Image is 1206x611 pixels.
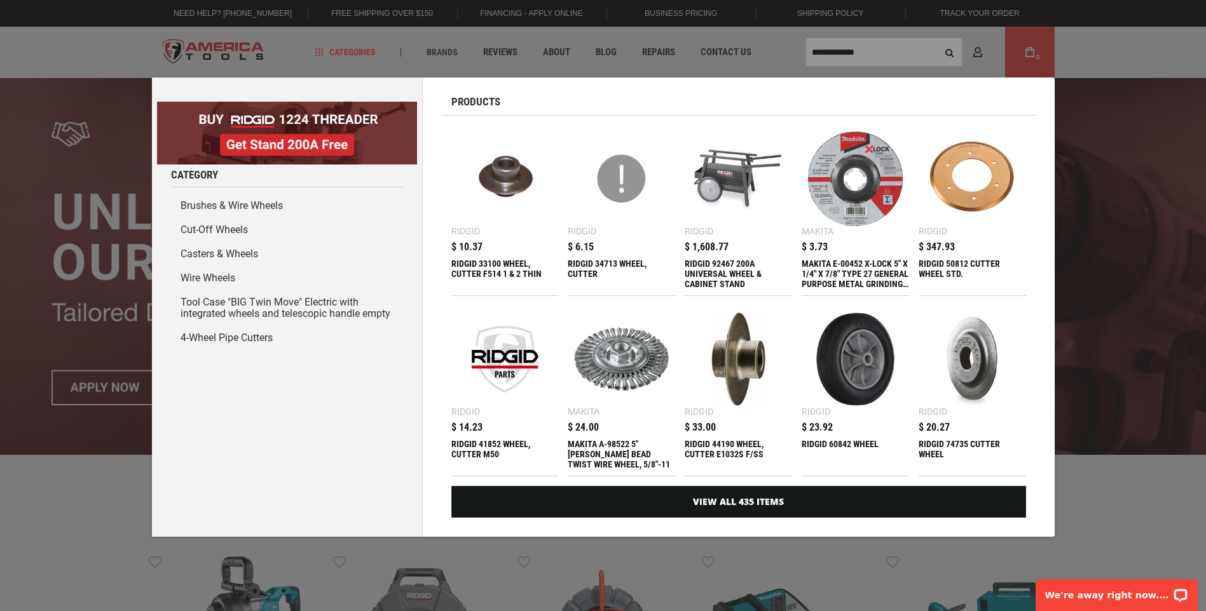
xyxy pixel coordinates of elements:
span: $ 10.37 [451,242,483,252]
a: RIDGID 33100 WHEEL, CUTTER F514 1 & 2 THIN Ridgid $ 10.37 RIDGID 33100 WHEEL, CUTTER F514 1 & 2 THIN [451,125,559,295]
a: RIDGID 34713 WHEEL, CUTTER Ridgid $ 6.15 RIDGID 34713 WHEEL, CUTTER [568,125,675,295]
div: Ridgid [685,227,713,236]
div: Ridgid [568,227,596,236]
div: Ridgid [451,227,480,236]
img: RIDGID 34713 WHEEL, CUTTER [574,131,669,226]
a: 4-Wheel Pipe Cutters [171,326,403,350]
div: RIDGID 44190 WHEEL, CUTTER E1032S F/SS [685,439,792,469]
a: Brushes & Wire Wheels [171,194,403,218]
a: RIDGID 60842 WHEEL Ridgid $ 23.92 RIDGID 60842 WHEEL [802,305,909,476]
div: RIDGID 50812 CUTTER WHEEL STD. [919,258,1026,289]
a: View All 435 Items [451,486,1026,518]
span: $ 33.00 [685,422,716,433]
span: Category [171,170,218,180]
a: RIDGID 44190 WHEEL, CUTTER E1032S F/SS Ridgid $ 33.00 RIDGID 44190 WHEEL, CUTTER E1032S F/SS [685,305,792,476]
a: Casters & Wheels [171,242,403,266]
img: RIDGID 33100 WHEEL, CUTTER F514 1 & 2 THIN [458,131,552,226]
div: Ridgid [685,407,713,416]
span: $ 20.27 [919,422,950,433]
div: Makita [568,407,600,416]
a: MAKITA E-00452 X-LOCK 5 Makita $ 3.73 MAKITA E-00452 X-LOCK 5" X 1/4" X 7/8" TYPE 27 GENERAL PURP... [802,125,909,295]
a: Cut-Off Wheels [171,218,403,242]
iframe: LiveChat chat widget [1027,571,1206,611]
span: $ 1,608.77 [685,242,729,252]
span: $ 6.15 [568,242,594,252]
span: $ 3.73 [802,242,828,252]
a: Tool Case "BIG Twin Move" Electric with integrated wheels and telescopic handle empty [171,290,403,326]
a: RIDGID 74735 CUTTER WHEEL Ridgid $ 20.27 RIDGID 74735 CUTTER WHEEL [919,305,1026,476]
span: Products [451,97,500,107]
a: RIDGID 50812 CUTTER WHEEL STD. Ridgid $ 347.93 RIDGID 50812 CUTTER WHEEL STD. [919,125,1026,295]
div: RIDGID 34713 WHEEL, CUTTER [568,258,675,289]
span: $ 24.00 [568,422,599,433]
div: Ridgid [802,407,830,416]
a: RIDGID 92467 200A UNIVERSAL WHEEL & CABINET STAND Ridgid $ 1,608.77 RIDGID 92467 200A UNIVERSAL W... [685,125,792,295]
img: BOGO: Buy RIDGID® 1224 Threader, Get Stand 200A Free! [157,102,417,164]
div: RIDGID 92467 200A UNIVERSAL WHEEL & CABINET STAND [685,258,792,289]
img: MAKITA E-00452 X-LOCK 5 [808,131,903,226]
div: Ridgid [451,407,480,416]
img: RIDGID 41852 WHEEL, CUTTER M50 [458,312,552,406]
img: RIDGID 92467 200A UNIVERSAL WHEEL & CABINET STAND [691,131,786,226]
img: RIDGID 50812 CUTTER WHEEL STD. [925,131,1020,226]
img: RIDGID 60842 WHEEL [808,312,903,406]
a: RIDGID 41852 WHEEL, CUTTER M50 Ridgid $ 14.23 RIDGID 41852 WHEEL, CUTTER M50 [451,305,559,476]
a: MAKITA A-98522 5 Makita $ 24.00 MAKITA A-98522 5" [PERSON_NAME] BEAD TWIST WIRE WHEEL, 5/8"-11 [568,305,675,476]
span: $ 23.92 [802,422,833,433]
div: RIDGID 33100 WHEEL, CUTTER F514 1 & 2 THIN [451,258,559,289]
div: MAKITA A-98522 5 [568,439,675,469]
div: Ridgid [919,227,947,236]
a: Wire Wheels [171,266,403,290]
div: MAKITA E-00452 X-LOCK 5 [802,258,909,289]
span: $ 347.93 [919,242,955,252]
div: Ridgid [919,407,947,416]
span: $ 14.23 [451,422,483,433]
div: RIDGID 74735 CUTTER WHEEL [919,439,1026,469]
img: MAKITA A-98522 5 [574,312,669,406]
div: Makita [802,227,833,236]
img: RIDGID 74735 CUTTER WHEEL [925,312,1020,406]
img: RIDGID 44190 WHEEL, CUTTER E1032S F/SS [691,312,786,406]
div: RIDGID 41852 WHEEL, CUTTER M50 [451,439,559,469]
a: BOGO: Buy RIDGID® 1224 Threader, Get Stand 200A Free! [157,102,417,111]
div: RIDGID 60842 WHEEL [802,439,909,469]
